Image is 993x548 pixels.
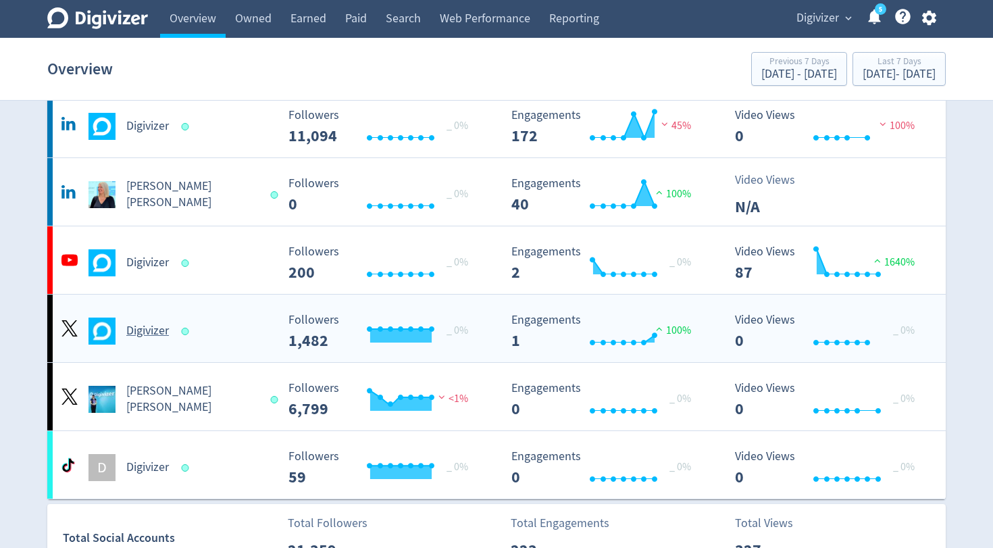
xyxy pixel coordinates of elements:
h5: Digivizer [126,459,169,476]
span: _ 0% [447,119,468,132]
span: <1% [435,392,468,405]
button: Digivizer [792,7,855,29]
a: DDigivizer Followers --- _ 0% Followers 59 Engagements 0 Engagements 0 _ 0% Video Views 0 Video V... [47,431,946,499]
h1: Overview [47,47,113,91]
button: Last 7 Days[DATE]- [DATE] [852,52,946,86]
span: _ 0% [669,392,691,405]
img: Digivizer undefined [88,318,116,345]
p: Total Engagements [511,514,609,532]
svg: Engagements 0 [505,382,707,418]
div: Previous 7 Days [761,57,837,68]
span: 100% [653,187,691,201]
span: Data last synced: 12 Sep 2025, 3:01am (AEST) [182,464,193,472]
span: expand_more [842,12,855,24]
span: 45% [658,119,691,132]
h5: [PERSON_NAME] [PERSON_NAME] [126,178,258,211]
h5: Digivizer [126,255,169,271]
svg: Video Views 0 [728,382,931,418]
img: Emma Lo Russo undefined [88,386,116,413]
span: _ 0% [447,255,468,269]
img: positive-performance.svg [653,187,666,197]
svg: Followers --- [282,314,484,349]
span: _ 0% [669,460,691,474]
p: N/A [735,195,813,219]
img: Digivizer undefined [88,113,116,140]
svg: Engagements 40 [505,177,707,213]
img: positive-performance.svg [653,324,666,334]
h5: Digivizer [126,323,169,339]
p: Video Views [735,171,813,189]
div: Last 7 Days [863,57,936,68]
p: Total Views [735,514,813,532]
svg: Engagements 0 [505,450,707,486]
span: Data last synced: 12 Sep 2025, 1:01am (AEST) [182,123,193,130]
span: _ 0% [447,324,468,337]
img: Digivizer undefined [88,249,116,276]
a: 5 [875,3,886,15]
div: [DATE] - [DATE] [863,68,936,80]
span: Data last synced: 12 Sep 2025, 1:01am (AEST) [270,191,282,199]
svg: Video Views 0 [728,109,931,145]
svg: Followers --- [282,109,484,145]
a: Digivizer undefinedDigivizer Followers --- _ 0% Followers 200 Engagements 2 Engagements 2 _ 0% Vi... [47,226,946,294]
svg: Engagements 2 [505,245,707,281]
img: Emma Lo Russo undefined [88,181,116,208]
p: Total Followers [288,514,367,532]
span: _ 0% [893,460,915,474]
img: negative-performance.svg [876,119,890,129]
img: negative-performance.svg [435,392,449,402]
span: Data last synced: 12 Sep 2025, 3:02pm (AEST) [182,328,193,335]
h5: Digivizer [126,118,169,134]
h5: [PERSON_NAME] [PERSON_NAME] [126,383,258,416]
svg: Video Views 0 [728,450,931,486]
div: D [88,454,116,481]
svg: Followers --- [282,245,484,281]
img: positive-performance.svg [871,255,884,266]
div: Total Social Accounts [63,528,278,548]
div: [DATE] - [DATE] [761,68,837,80]
span: 100% [876,119,915,132]
span: _ 0% [669,255,691,269]
a: Digivizer undefinedDigivizer Followers --- _ 0% Followers 11,094 Engagements 172 Engagements 172 ... [47,90,946,157]
svg: Followers --- [282,450,484,486]
span: 1640% [871,255,915,269]
svg: Video Views 0 [728,314,931,349]
svg: Video Views 87 [728,245,931,281]
svg: Engagements 172 [505,109,707,145]
span: 100% [653,324,691,337]
span: _ 0% [893,324,915,337]
svg: Engagements 1 [505,314,707,349]
span: _ 0% [893,392,915,405]
a: Digivizer undefinedDigivizer Followers --- _ 0% Followers 1,482 Engagements 1 Engagements 1 100% ... [47,295,946,362]
svg: Followers --- [282,382,484,418]
img: negative-performance.svg [658,119,671,129]
span: _ 0% [447,187,468,201]
span: _ 0% [447,460,468,474]
a: Emma Lo Russo undefined[PERSON_NAME] [PERSON_NAME] Followers --- Followers 6,799 <1% Engagements ... [47,363,946,430]
span: Digivizer [796,7,839,29]
button: Previous 7 Days[DATE] - [DATE] [751,52,847,86]
span: Data last synced: 12 Sep 2025, 4:01pm (AEST) [182,259,193,267]
a: Emma Lo Russo undefined[PERSON_NAME] [PERSON_NAME] Followers --- _ 0% Followers 0 Engagements 40 ... [47,158,946,226]
text: 5 [879,5,882,14]
svg: Followers --- [282,177,484,213]
span: Data last synced: 12 Sep 2025, 5:02am (AEST) [270,396,282,403]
